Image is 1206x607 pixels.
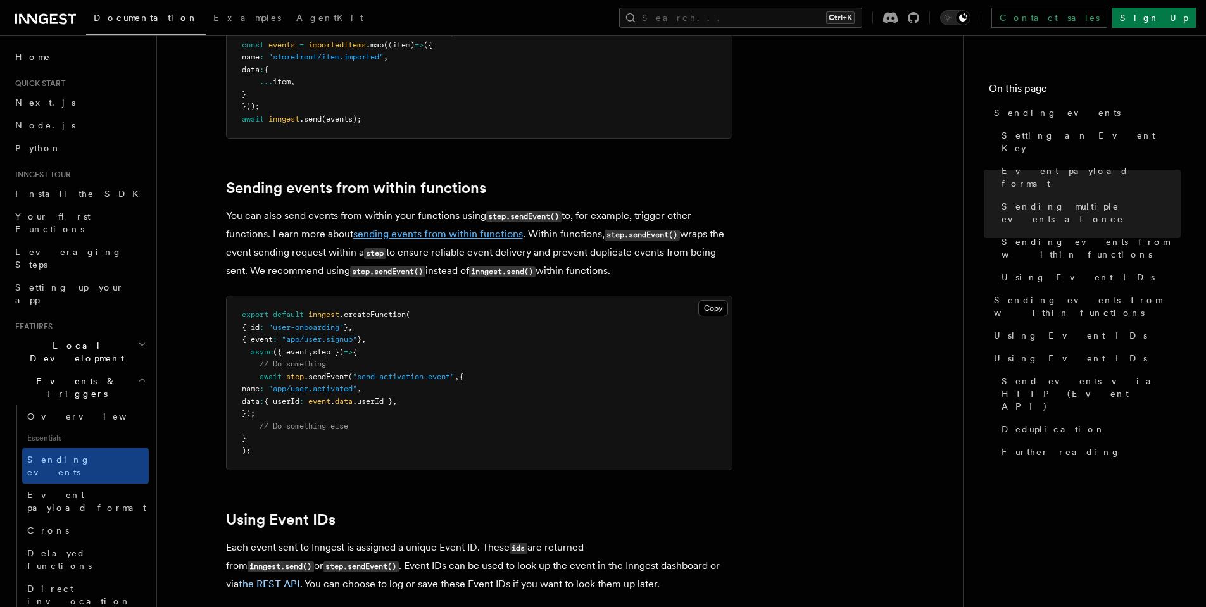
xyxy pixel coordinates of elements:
span: => [415,41,424,49]
a: Sign Up [1112,8,1196,28]
a: Using Event IDs [989,324,1181,347]
span: } [242,434,246,442]
span: .send [299,115,322,123]
span: = [299,41,304,49]
span: "storefront/item.imported" [268,53,384,61]
span: Install the SDK [15,189,146,199]
a: Contact sales [991,8,1107,28]
span: } [344,323,348,332]
span: Quick start [10,78,65,89]
span: : [260,65,264,74]
a: Deduplication [996,418,1181,441]
span: Direct invocation [27,584,131,606]
span: await [260,372,282,381]
a: Send events via HTTP (Event API) [996,370,1181,418]
a: AgentKit [289,4,371,34]
a: Home [10,46,149,68]
h4: On this page [989,81,1181,101]
span: name [242,53,260,61]
code: step.sendEvent() [323,561,399,572]
span: Overview [27,411,158,422]
a: Event payload format [996,160,1181,195]
span: Setting an Event Key [1002,129,1181,154]
a: Overview [22,405,149,428]
a: sending events from within functions [353,228,523,240]
span: ... [260,77,273,86]
span: { [264,65,268,74]
a: Crons [22,519,149,542]
button: Copy [698,300,728,316]
span: .sendEvent [304,372,348,381]
span: Home [15,51,51,63]
span: Leveraging Steps [15,247,122,270]
span: Node.js [15,120,75,130]
span: async [251,347,273,356]
a: Leveraging Steps [10,241,149,276]
span: "app/user.activated" [268,384,357,393]
span: Inngest tour [10,170,71,180]
span: Sending multiple events at once [1002,200,1181,225]
span: , [455,372,459,381]
span: . [330,397,335,406]
span: // Do something else [260,422,348,430]
span: "send-activation-event" [353,372,455,381]
span: } [357,335,361,344]
span: : [299,397,304,406]
span: events [268,41,295,49]
span: { id [242,323,260,332]
code: inngest.send() [469,266,536,277]
span: Local Development [10,339,138,365]
span: { [353,347,357,356]
span: importedItems [308,41,366,49]
span: data [242,397,260,406]
span: Further reading [1002,446,1121,458]
span: export [242,310,268,319]
span: data [335,397,353,406]
a: Event payload format [22,484,149,519]
span: : [260,384,264,393]
span: const [242,41,264,49]
span: "app/user.signup" [282,335,357,344]
span: }); [242,409,255,418]
span: Features [10,322,53,332]
a: Sending events from within functions [989,289,1181,324]
code: step [364,248,386,259]
span: })); [242,102,260,111]
a: Node.js [10,114,149,137]
span: Using Event IDs [994,329,1147,342]
span: ({ [424,41,432,49]
p: Each event sent to Inngest is assigned a unique Event ID. These are returned from or . Event IDs ... [226,539,732,593]
span: // Do something [260,360,326,368]
a: Setting an Event Key [996,124,1181,160]
a: Install the SDK [10,182,149,205]
span: .map [366,41,384,49]
span: default [273,310,304,319]
span: (events); [322,115,361,123]
a: Delayed functions [22,542,149,577]
span: Next.js [15,97,75,108]
span: inngest [308,310,339,319]
a: Sending events [22,448,149,484]
span: Deduplication [1002,423,1105,435]
span: , [357,384,361,393]
span: .createFunction [339,310,406,319]
a: Python [10,137,149,160]
span: Essentials [22,428,149,448]
span: ( [406,310,410,319]
span: , [308,347,313,356]
a: Documentation [86,4,206,35]
a: Further reading [996,441,1181,463]
span: { event [242,335,273,344]
a: Using Event IDs [996,266,1181,289]
a: Using Event IDs [989,347,1181,370]
span: { userId [264,397,299,406]
span: Events & Triggers [10,375,138,400]
span: Event payload format [27,490,146,513]
code: inngest.send() [248,561,314,572]
span: : [260,397,264,406]
span: inngest [268,115,299,123]
span: Sending events from within functions [1002,235,1181,261]
span: Sending events [994,106,1121,119]
span: Examples [213,13,281,23]
a: Sending events from within functions [226,179,486,197]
